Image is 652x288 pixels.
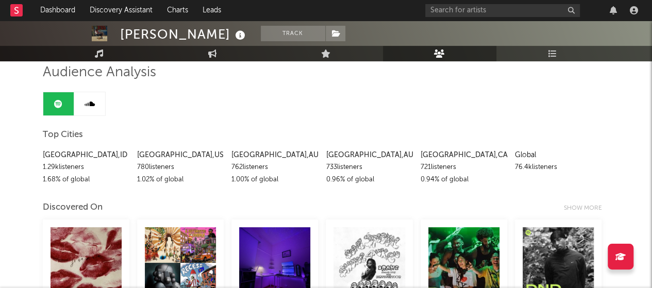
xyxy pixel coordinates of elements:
div: 0.96 % of global [326,174,412,186]
div: [GEOGRAPHIC_DATA] , AU [326,149,412,161]
span: Audience Analysis [43,66,156,79]
div: 0.94 % of global [421,174,507,186]
div: 721 listeners [421,161,507,174]
div: 76.4k listeners [515,161,601,174]
div: [GEOGRAPHIC_DATA] , AU [231,149,318,161]
div: Global [515,149,601,161]
div: 780 listeners [137,161,224,174]
div: Show more [564,202,610,214]
div: [GEOGRAPHIC_DATA] , CA [421,149,507,161]
div: [PERSON_NAME] [120,26,248,43]
div: [GEOGRAPHIC_DATA] , ID [43,149,129,161]
div: 1.68 % of global [43,174,129,186]
div: 762 listeners [231,161,318,174]
button: Track [261,26,325,41]
div: [GEOGRAPHIC_DATA] , US [137,149,224,161]
div: 1.29k listeners [43,161,129,174]
div: Discovered On [43,201,103,214]
div: 733 listeners [326,161,412,174]
span: Top Cities [43,129,83,141]
div: 1.00 % of global [231,174,318,186]
div: 1.02 % of global [137,174,224,186]
input: Search for artists [425,4,580,17]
